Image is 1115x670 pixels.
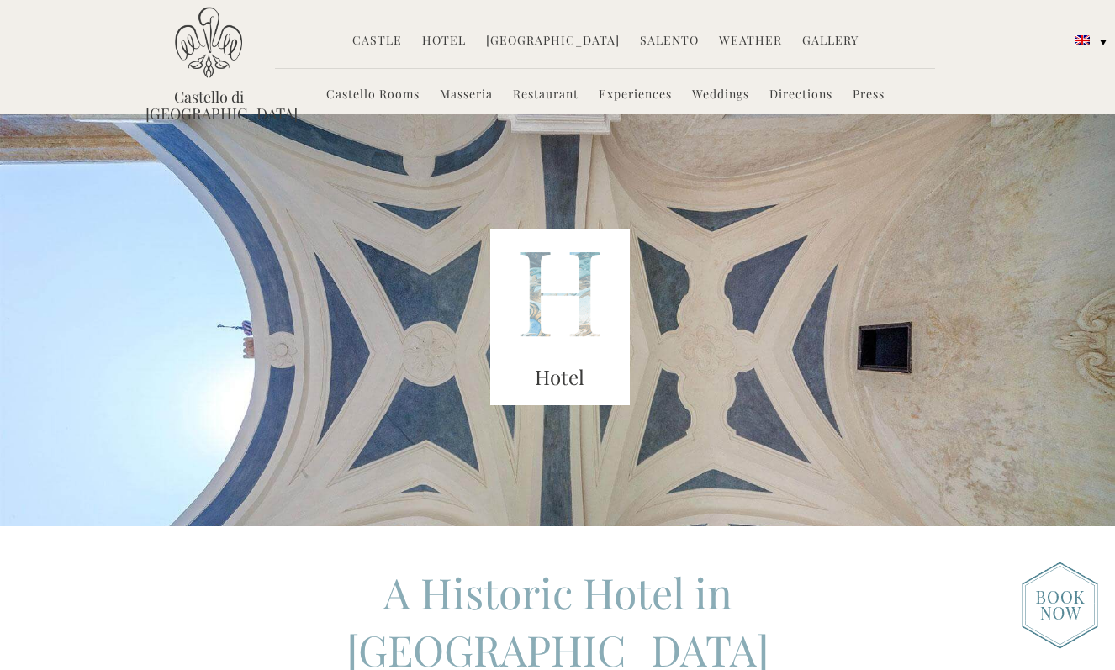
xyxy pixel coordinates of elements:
[1075,35,1090,45] img: English
[352,32,402,51] a: Castle
[719,32,782,51] a: Weather
[802,32,859,51] a: Gallery
[853,86,885,105] a: Press
[490,362,630,393] h3: Hotel
[422,32,466,51] a: Hotel
[599,86,672,105] a: Experiences
[326,86,420,105] a: Castello Rooms
[490,229,630,405] img: castello_header_block.png
[440,86,493,105] a: Masseria
[1022,562,1098,649] img: new-booknow.png
[513,86,579,105] a: Restaurant
[486,32,620,51] a: [GEOGRAPHIC_DATA]
[175,7,242,78] img: Castello di Ugento
[145,88,272,122] a: Castello di [GEOGRAPHIC_DATA]
[769,86,832,105] a: Directions
[640,32,699,51] a: Salento
[692,86,749,105] a: Weddings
